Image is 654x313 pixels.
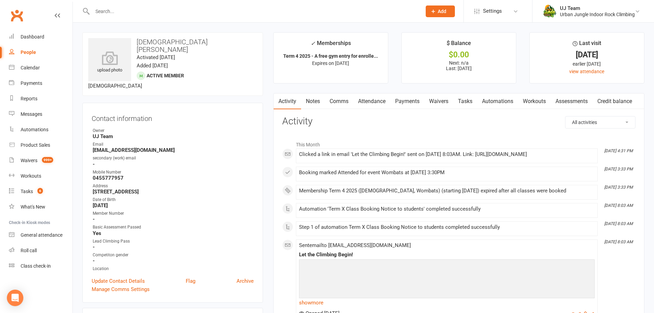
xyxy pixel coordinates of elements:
div: UJ Team [560,5,635,11]
a: Product Sales [9,137,72,153]
a: General attendance kiosk mode [9,227,72,243]
div: secondary (work) email [93,155,254,161]
strong: - [93,161,254,167]
a: Automations [9,122,72,137]
div: Automations [21,127,48,132]
a: Manage Comms Settings [92,285,150,293]
a: Comms [325,93,353,109]
a: Waivers [424,93,453,109]
div: Messages [21,111,42,117]
a: view attendance [569,69,604,74]
a: Payments [390,93,424,109]
a: Tasks [453,93,477,109]
a: What's New [9,199,72,215]
h3: Contact information [92,112,254,122]
p: Next: n/a Last: [DATE] [408,60,510,71]
input: Search... [90,7,417,16]
div: Member Number [93,210,254,217]
div: What's New [21,204,45,210]
a: Waivers 999+ [9,153,72,168]
div: Lead Climbing Pass [93,238,254,245]
a: show more [299,298,595,308]
i: [DATE] 4:31 PM [604,148,633,153]
div: Email [93,141,254,148]
strong: [EMAIL_ADDRESS][DOMAIN_NAME] [93,147,254,153]
a: Archive [237,277,254,285]
div: Product Sales [21,142,50,148]
div: Class check-in [21,263,51,269]
span: Expires on [DATE] [312,60,349,66]
a: Workouts [9,168,72,184]
i: ✓ [311,40,315,47]
span: 6 [37,188,43,194]
strong: UJ Team [93,133,254,139]
a: Automations [477,93,518,109]
div: Automation 'Term X Class Booking Notice to students' completed successfully [299,206,595,212]
div: People [21,49,36,55]
div: Membership Term 4 2025 ([DEMOGRAPHIC_DATA], Wombats) (starting [DATE]) expired after all classes ... [299,188,595,194]
i: [DATE] 8:03 AM [604,239,633,244]
div: Basic Assessment Passed [93,224,254,231]
a: Messages [9,107,72,122]
a: Update Contact Details [92,277,145,285]
a: Clubworx [8,7,25,24]
div: Workouts [21,173,41,179]
div: upload photo [88,51,131,74]
div: Reports [21,96,37,101]
a: Workouts [518,93,551,109]
h3: [DEMOGRAPHIC_DATA][PERSON_NAME] [88,38,257,53]
div: Location [93,266,254,272]
div: $0.00 [408,51,510,58]
div: Urban Jungle Indoor Rock Climbing [560,11,635,18]
div: Address [93,183,254,189]
strong: 0455777957 [93,175,254,181]
div: Dashboard [21,34,44,40]
div: Step 1 of automation Term X Class Booking Notice to students completed successfully [299,224,595,230]
div: Memberships [311,39,351,52]
div: earlier [DATE] [536,60,638,68]
a: Roll call [9,243,72,258]
div: Date of Birth [93,197,254,203]
div: Clicked a link in email 'Let the Climbing Begin!' sent on [DATE] 8:03AM. Link: [URL][DOMAIN_NAME] [299,152,595,157]
span: 999+ [42,157,53,163]
i: [DATE] 8:03 AM [604,203,633,208]
div: Payments [21,80,42,86]
span: [DEMOGRAPHIC_DATA] [88,83,142,89]
strong: - [93,244,254,250]
i: [DATE] 3:33 PM [604,185,633,190]
li: This Month [282,137,635,148]
time: Added [DATE] [137,63,168,69]
strong: [STREET_ADDRESS] [93,189,254,195]
div: Waivers [21,158,37,163]
a: Class kiosk mode [9,258,72,274]
a: People [9,45,72,60]
strong: Yes [93,230,254,236]
strong: Term 4 2025 - A free gym entry for enrolle... [283,53,378,59]
img: thumb_image1578111135.png [543,4,557,18]
h3: Activity [282,116,635,127]
a: Activity [274,93,301,109]
i: [DATE] 3:33 PM [604,167,633,171]
a: Calendar [9,60,72,76]
div: $ Balance [447,39,471,51]
div: [DATE] [536,51,638,58]
div: Last visit [573,39,601,51]
div: Competiton gender [93,252,254,258]
a: Tasks 6 [9,184,72,199]
strong: [DATE] [93,202,254,209]
span: Settings [483,3,502,19]
a: Attendance [353,93,390,109]
strong: - [93,216,254,222]
div: Owner [93,127,254,134]
a: Credit balance [593,93,637,109]
span: Active member [147,73,184,78]
div: Calendar [21,65,40,70]
span: Add [438,9,446,14]
div: General attendance [21,232,62,238]
div: Roll call [21,248,37,253]
a: Payments [9,76,72,91]
div: Mobile Number [93,169,254,176]
div: Tasks [21,189,33,194]
div: Booking marked Attended for event Wombats at [DATE] 3:30PM [299,170,595,176]
time: Activated [DATE] [137,54,175,60]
